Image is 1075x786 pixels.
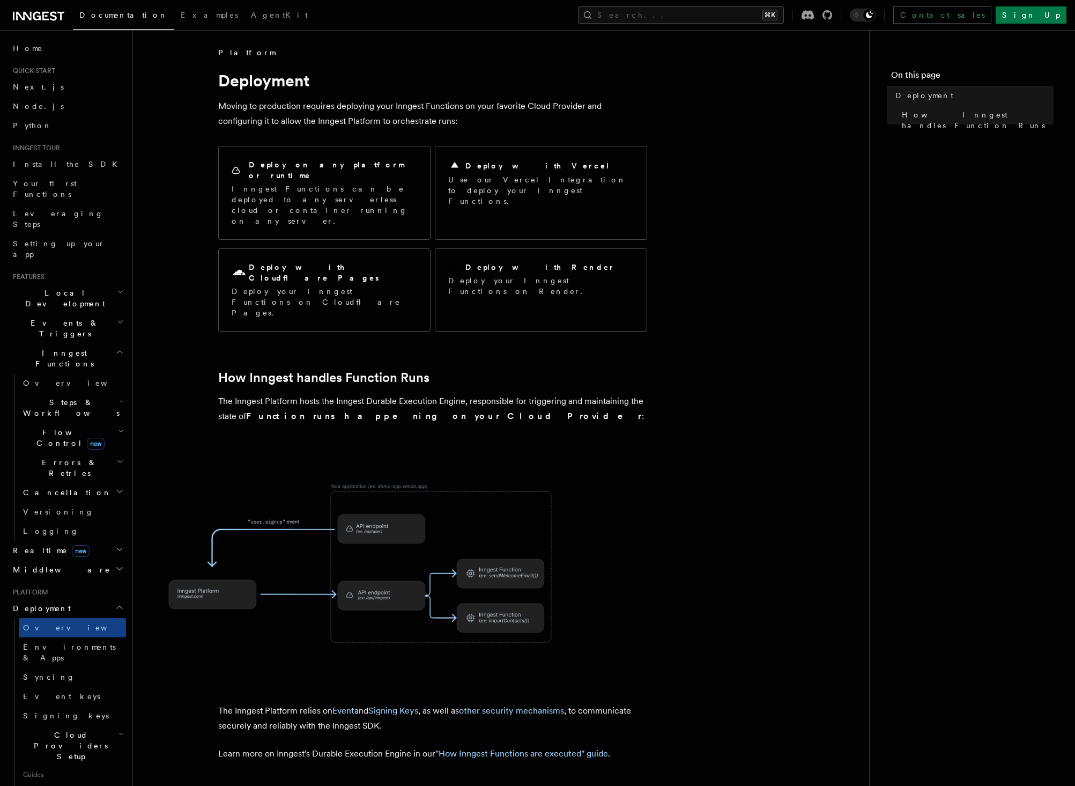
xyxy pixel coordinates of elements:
span: Guides [19,766,126,783]
a: Python [9,116,126,135]
span: Steps & Workflows [19,397,120,418]
a: Deployment [891,86,1054,105]
button: Flow Controlnew [19,423,126,453]
button: Cloud Providers Setup [19,725,126,766]
a: "How Inngest Functions are executed" guide [435,748,608,759]
a: Setting up your app [9,234,126,264]
span: Logging [23,527,79,535]
svg: Cloudflare [232,266,247,281]
span: Events & Triggers [9,318,117,339]
button: Local Development [9,283,126,313]
span: Quick start [9,67,55,75]
a: other security mechanisms [459,706,564,716]
span: Environments & Apps [23,643,116,662]
span: Leveraging Steps [13,209,103,229]
p: The Inngest Platform relies on and , as well as , to communicate securely and reliably with the I... [218,703,647,733]
a: Sign Up [996,6,1066,24]
a: Overview [19,373,126,393]
span: Inngest Functions [9,348,116,369]
a: Node.js [9,97,126,116]
span: Local Development [9,288,117,309]
button: Cancellation [19,483,126,502]
p: Use our Vercel Integration to deploy your Inngest Functions. [448,174,634,207]
span: Syncing [23,673,75,681]
p: Moving to production requires deploying your Inngest Functions on your favorite Cloud Provider an... [218,99,647,129]
a: Contact sales [893,6,991,24]
a: Your first Functions [9,174,126,204]
a: Environments & Apps [19,637,126,667]
p: Deploy your Inngest Functions on Render. [448,275,634,297]
div: Inngest Functions [9,373,126,541]
strong: Function runs happening on your Cloud Provider [246,411,642,421]
span: Middleware [9,564,110,575]
span: Overview [23,379,134,387]
span: Platform [218,47,275,58]
span: Features [9,273,45,281]
a: Deploy with Cloudflare PagesDeploy your Inngest Functions on Cloudflare Pages. [218,248,431,332]
button: Inngest Functions [9,343,126,373]
button: Errors & Retries [19,453,126,483]
a: Documentation [73,3,174,30]
span: Python [13,121,52,130]
a: Deploy on any platform or runtimeInngest Functions can be deployed to any serverless cloud or con... [218,146,431,240]
button: Middleware [9,560,126,579]
span: Inngest tour [9,144,60,152]
a: Deploy with RenderDeploy your Inngest Functions on Render. [435,248,647,332]
a: Signing Keys [368,706,418,716]
p: Deploy your Inngest Functions on Cloudflare Pages. [232,286,417,318]
button: Deployment [9,599,126,618]
span: Event keys [23,692,100,701]
a: Event keys [19,687,126,706]
span: new [72,545,90,557]
img: The Inngest Platform communicates with your deployed Inngest Functions by sending requests to you... [150,452,579,675]
span: Your first Functions [13,179,77,199]
span: Versioning [23,508,94,516]
a: How Inngest handles Function Runs [898,105,1054,135]
span: Cancellation [19,487,112,498]
a: Install the SDK [9,155,126,174]
a: Signing keys [19,706,126,725]
a: How Inngest handles Function Runs [218,370,429,385]
h2: Deploy with Vercel [465,160,610,171]
span: Cloud Providers Setup [19,730,118,762]
span: Errors & Retries [19,457,116,479]
button: Toggle dark mode [850,9,876,21]
a: Event [332,706,354,716]
button: Events & Triggers [9,313,126,343]
span: Realtime [9,545,90,556]
a: Examples [174,3,244,29]
kbd: ⌘K [762,10,777,20]
h1: Deployment [218,71,647,90]
button: Realtimenew [9,541,126,560]
p: The Inngest Platform hosts the Inngest Durable Execution Engine, responsible for triggering and m... [218,394,647,424]
span: Setting up your app [13,239,105,259]
a: Versioning [19,502,126,521]
span: AgentKit [251,11,308,19]
a: Next.js [9,77,126,97]
span: new [87,438,105,450]
span: Deployment [895,90,953,101]
span: Home [13,43,43,54]
button: Search...⌘K [578,6,784,24]
span: Platform [9,588,48,597]
span: How Inngest handles Function Runs [902,109,1054,131]
a: Overview [19,618,126,637]
span: Examples [181,11,238,19]
a: Syncing [19,667,126,687]
span: Flow Control [19,427,118,449]
span: Documentation [79,11,168,19]
span: Signing keys [23,711,109,720]
a: AgentKit [244,3,314,29]
h2: Deploy on any platform or runtime [249,159,417,181]
a: Home [9,39,126,58]
span: Deployment [9,603,71,614]
span: Node.js [13,102,64,111]
a: Logging [19,521,126,541]
a: Leveraging Steps [9,204,126,234]
p: Inngest Functions can be deployed to any serverless cloud or container running on any server. [232,183,417,226]
h2: Deploy with Cloudflare Pages [249,262,417,283]
span: Next.js [13,83,64,91]
span: Overview [23,623,134,632]
a: Deploy with VercelUse our Vercel Integration to deploy your Inngest Functions. [435,146,647,240]
h4: On this page [891,69,1054,86]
